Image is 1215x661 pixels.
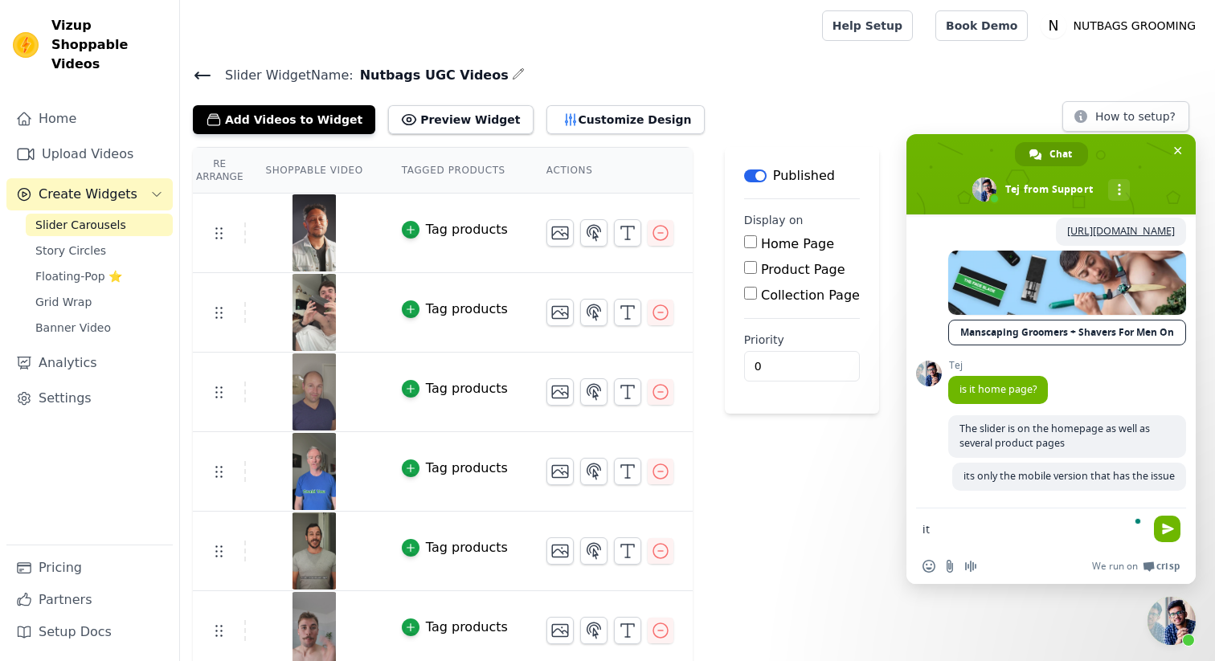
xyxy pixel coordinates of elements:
button: Tag products [402,618,508,637]
button: Change Thumbnail [546,458,574,485]
button: Preview Widget [388,105,533,134]
div: Edit Name [512,64,525,86]
span: Nutbags UGC Videos [354,66,509,85]
span: Banner Video [35,320,111,336]
a: How to setup? [1062,112,1189,128]
a: [URL][DOMAIN_NAME] [1067,224,1175,238]
span: The slider is on the homepage as well as several product pages [959,422,1150,450]
label: Priority [744,332,860,348]
th: Actions [527,148,693,194]
a: We run onCrisp [1092,560,1180,573]
label: Product Page [761,262,845,277]
button: Tag products [402,459,508,478]
button: Tag products [402,538,508,557]
span: We run on [1092,560,1138,573]
a: Slider Carousels [26,214,173,236]
th: Shoppable Video [246,148,382,194]
span: is it home page? [959,382,1037,396]
th: Re Arrange [193,148,246,194]
img: 1dd6c4ba476f433690626c1cb50722b9.thumbnail.0000000000.jpg [292,353,337,430]
span: Grid Wrap [35,294,92,310]
span: Insert an emoji [922,560,935,573]
button: Change Thumbnail [546,219,574,247]
a: Chat [1015,142,1088,166]
legend: Display on [744,212,804,228]
a: Setup Docs [6,616,173,648]
a: Story Circles [26,239,173,262]
button: Create Widgets [6,178,173,210]
span: Floating-Pop ⭐ [35,268,122,284]
textarea: To enrich screen reader interactions, please activate Accessibility in Grammarly extension settings [922,508,1147,549]
span: Audio message [964,560,977,573]
div: Tag products [426,538,508,557]
div: Tag products [426,220,508,239]
p: Published [773,166,835,186]
div: Tag products [426,300,508,319]
span: Tej [948,360,1048,371]
a: Book Demo [935,10,1028,41]
img: Vizup [13,32,39,58]
span: Story Circles [35,243,106,259]
text: N [1049,18,1059,34]
th: Tagged Products [382,148,527,194]
span: Slider Carousels [35,217,126,233]
a: Close chat [1147,597,1196,645]
a: Settings [6,382,173,414]
img: aeff78b10364490eb0814ac6826aa58b.thumbnail.0000000000.jpg [292,433,337,510]
span: Close chat [1169,142,1186,159]
a: Grid Wrap [26,291,173,313]
a: Analytics [6,347,173,379]
img: d979c1ac88744658981fa8d98e8b325a.thumbnail.0000000000.jpg [292,512,337,590]
div: Tag products [426,459,508,478]
a: Partners [6,584,173,616]
span: Create Widgets [39,185,137,204]
a: Banner Video [26,316,173,339]
button: Change Thumbnail [546,617,574,644]
button: Tag products [402,300,508,319]
span: Send [1154,516,1180,542]
button: Customize Design [546,105,705,134]
span: Vizup Shoppable Videos [51,16,166,74]
span: Chat [1049,142,1072,166]
a: Floating-Pop ⭐ [26,265,173,288]
button: Tag products [402,220,508,239]
span: Send a file [943,560,956,573]
span: its only the mobile version that has the issue [963,469,1175,483]
a: Manscaping Groomers + Shavers For Men Online [948,320,1186,345]
button: N NUTBAGS GROOMING [1041,11,1202,40]
button: Add Videos to Widget [193,105,375,134]
span: Crisp [1156,560,1180,573]
img: 737cbcdc94eb4d47b00a8c5faba4c941.thumbnail.0000000000.jpg [292,194,337,271]
label: Collection Page [761,288,860,303]
label: Home Page [761,236,834,251]
a: Help Setup [822,10,913,41]
button: Change Thumbnail [546,299,574,326]
button: Tag products [402,379,508,398]
p: NUTBAGS GROOMING [1066,11,1202,40]
button: Change Thumbnail [546,378,574,406]
a: Pricing [6,552,173,584]
img: 8eefedea42e0439080be962e44ad84bc.thumbnail.0000000000.jpg [292,274,337,351]
div: Tag products [426,618,508,637]
button: Change Thumbnail [546,537,574,565]
a: Home [6,103,173,135]
button: How to setup? [1062,101,1189,132]
div: Tag products [426,379,508,398]
span: Slider Widget Name: [212,66,354,85]
a: Upload Videos [6,138,173,170]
